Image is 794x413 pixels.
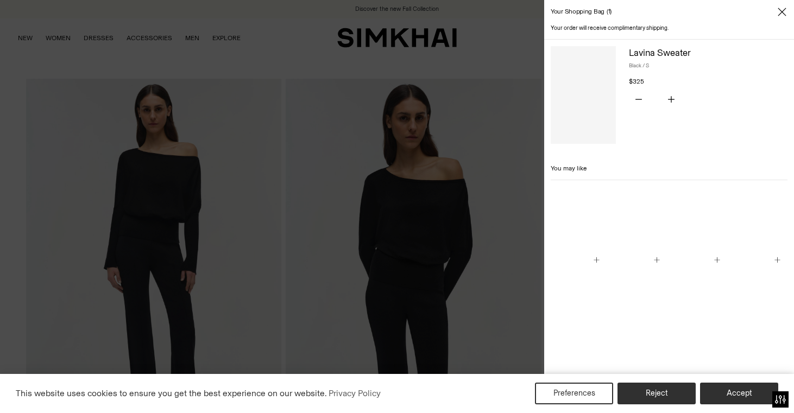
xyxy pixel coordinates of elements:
[535,383,613,404] button: Preferences
[617,383,696,404] button: Reject
[629,47,691,58] a: Lavina Sweater
[327,385,382,402] a: Privacy Policy (opens in a new tab)
[700,383,778,404] button: Accept
[16,388,327,398] span: This website uses cookies to ensure you get the best experience on our website.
